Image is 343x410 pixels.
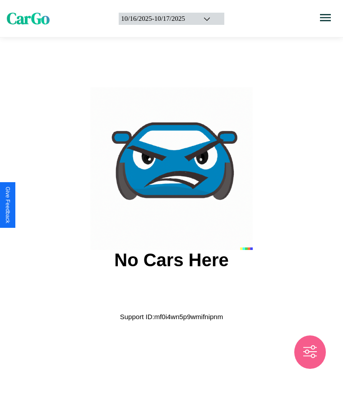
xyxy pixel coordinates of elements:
h2: No Cars Here [114,250,228,270]
span: CarGo [7,8,50,29]
img: car [90,87,253,250]
div: 10 / 16 / 2025 - 10 / 17 / 2025 [121,15,191,23]
p: Support ID: mf0i4wn5p9wmifnipnm [120,311,223,323]
div: Give Feedback [5,187,11,223]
